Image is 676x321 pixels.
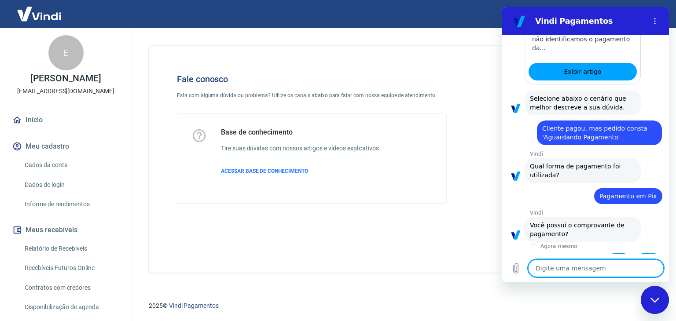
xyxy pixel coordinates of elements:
a: Disponibilização de agenda [21,298,121,316]
a: ACESSAR BASE DE CONHECIMENTO [221,167,381,175]
a: Recebíveis Futuros Online [21,259,121,277]
p: [PERSON_NAME] [30,74,101,83]
h4: Fale conosco [177,74,447,84]
span: ACESSAR BASE DE CONHECIMENTO [221,168,308,174]
h5: Base de conhecimento [221,128,381,137]
p: Está com alguma dúvida ou problema? Utilize os canais abaixo para falar com nossa equipe de atend... [177,91,447,99]
a: Relatório de Recebíveis [21,240,121,258]
div: E [48,35,84,70]
iframe: Botão para abrir a janela de mensagens, conversa em andamento [641,286,669,314]
button: Meus recebíveis [11,220,121,240]
img: Fale conosco [484,60,618,177]
p: [EMAIL_ADDRESS][DOMAIN_NAME] [17,87,114,96]
p: 2025 © [149,301,655,310]
a: Dados da conta [21,156,121,174]
button: Sair [634,6,665,22]
a: Contratos com credores [21,279,121,297]
a: Informe de rendimentos [21,195,121,213]
button: Meu cadastro [11,137,121,156]
a: Início [11,110,121,130]
a: Vindi Pagamentos [169,302,219,309]
h6: Tire suas dúvidas com nossos artigos e vídeos explicativos. [221,144,381,153]
iframe: Janela de mensagens [502,7,669,282]
img: Vindi [11,0,68,27]
a: Dados de login [21,176,121,194]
